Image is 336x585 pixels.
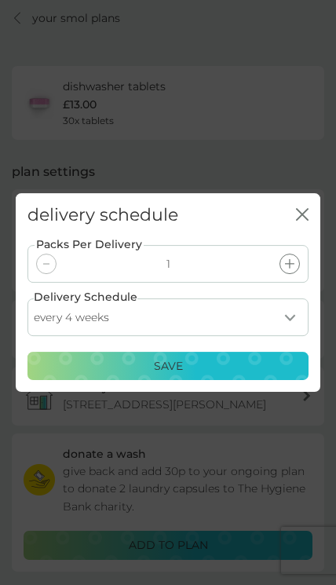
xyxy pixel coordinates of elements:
[27,352,309,380] button: Save
[34,288,137,305] label: Delivery Schedule
[296,208,309,223] button: close
[27,205,178,225] h2: delivery schedule
[154,357,183,375] p: Save
[166,255,170,272] p: 1
[35,236,144,253] label: Packs Per Delivery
